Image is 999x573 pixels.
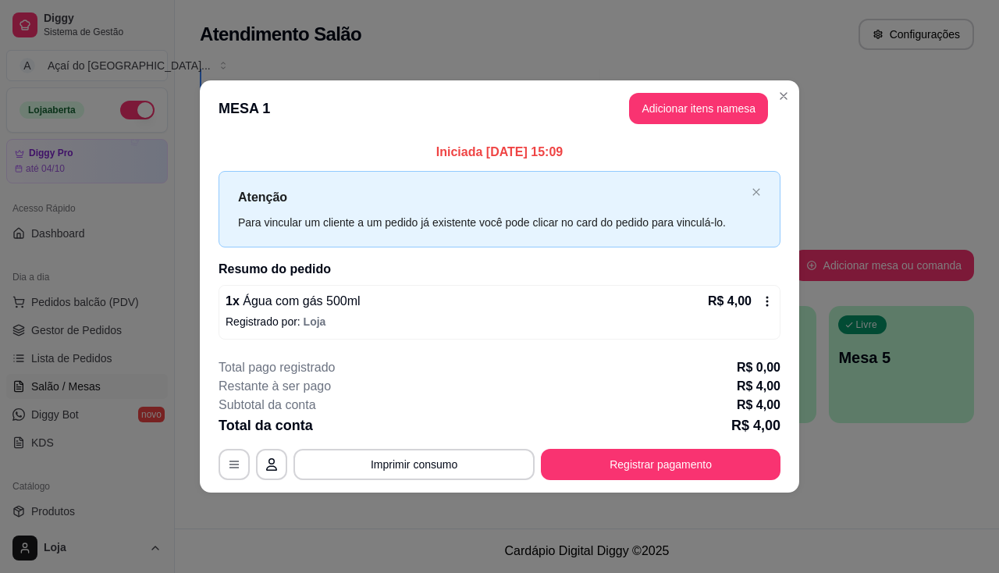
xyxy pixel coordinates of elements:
[731,415,780,436] p: R$ 4,00
[304,315,326,328] span: Loja
[737,396,780,415] p: R$ 4,00
[752,187,761,198] button: close
[219,415,313,436] p: Total da conta
[219,358,335,377] p: Total pago registrado
[226,314,773,329] p: Registrado por:
[238,187,745,207] p: Atenção
[226,292,361,311] p: 1 x
[240,294,361,308] span: Água com gás 500ml
[771,84,796,109] button: Close
[541,449,780,480] button: Registrar pagamento
[219,396,316,415] p: Subtotal da conta
[737,377,780,396] p: R$ 4,00
[737,358,780,377] p: R$ 0,00
[219,377,331,396] p: Restante à ser pago
[219,143,780,162] p: Iniciada [DATE] 15:09
[629,93,768,124] button: Adicionar itens namesa
[219,260,780,279] h2: Resumo do pedido
[708,292,752,311] p: R$ 4,00
[200,80,799,137] header: MESA 1
[238,214,745,231] div: Para vincular um cliente a um pedido já existente você pode clicar no card do pedido para vinculá...
[293,449,535,480] button: Imprimir consumo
